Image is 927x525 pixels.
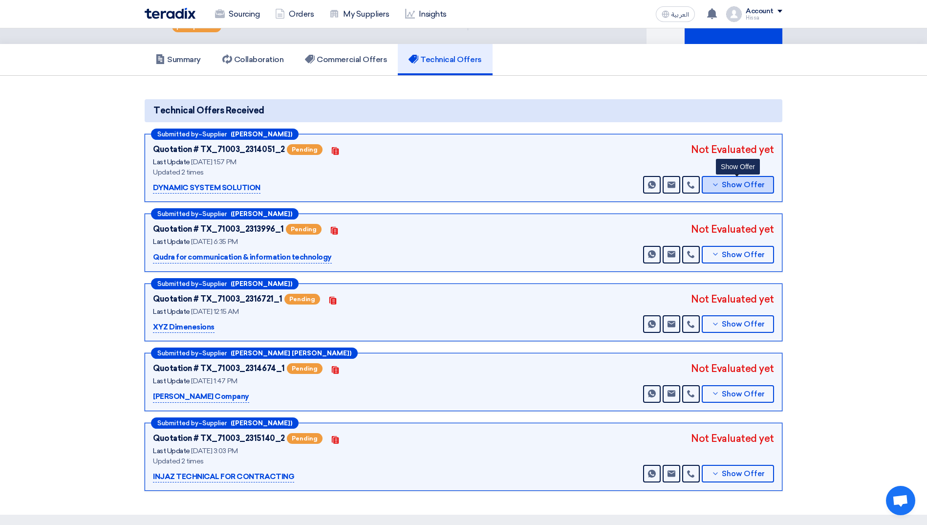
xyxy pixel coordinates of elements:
[145,8,195,19] img: Teradix logo
[397,3,454,25] a: Insights
[151,129,299,140] div: –
[191,307,238,316] span: [DATE] 12:15 AM
[153,293,282,305] div: Quotation # TX_71003_2316721_1
[656,6,695,22] button: العربية
[231,350,351,356] b: ([PERSON_NAME] [PERSON_NAME])
[153,391,249,403] p: [PERSON_NAME] Company
[151,348,358,359] div: –
[153,238,190,246] span: Last Update
[671,11,689,18] span: العربية
[286,224,322,235] span: Pending
[157,211,198,217] span: Submitted by
[157,131,198,137] span: Submitted by
[294,44,398,75] a: Commercial Offers
[886,486,915,515] a: Open chat
[153,447,190,455] span: Last Update
[398,44,492,75] a: Technical Offers
[153,144,285,155] div: Quotation # TX_71003_2314051_2
[153,456,397,466] div: Updated 2 times
[222,55,284,65] h5: Collaboration
[207,3,267,25] a: Sourcing
[202,131,227,137] span: Supplier
[287,433,323,444] span: Pending
[746,15,782,21] div: Hissa
[691,222,774,237] div: Not Evaluated yet
[322,3,397,25] a: My Suppliers
[153,104,264,117] span: Technical Offers Received
[702,465,774,482] button: Show Offer
[202,350,227,356] span: Supplier
[231,420,292,426] b: ([PERSON_NAME])
[722,251,765,259] span: Show Offer
[722,181,765,189] span: Show Offer
[191,447,237,455] span: [DATE] 3:03 PM
[151,278,299,289] div: –
[153,322,215,333] p: XYZ Dimenesions
[145,44,212,75] a: Summary
[202,211,227,217] span: Supplier
[153,167,397,177] div: Updated 2 times
[153,252,332,263] p: Qudra for communication & information technology
[153,307,190,316] span: Last Update
[191,158,236,166] span: [DATE] 1:57 PM
[287,144,323,155] span: Pending
[153,182,260,194] p: DYNAMIC SYSTEM SOLUTION
[722,391,765,398] span: Show Offer
[153,377,190,385] span: Last Update
[191,238,237,246] span: [DATE] 6:35 PM
[185,23,216,30] span: Important
[153,158,190,166] span: Last Update
[287,363,323,374] span: Pending
[231,211,292,217] b: ([PERSON_NAME])
[722,470,765,478] span: Show Offer
[305,55,387,65] h5: Commercial Offers
[153,363,285,374] div: Quotation # TX_71003_2314674_1
[157,420,198,426] span: Submitted by
[691,431,774,446] div: Not Evaluated yet
[409,55,481,65] h5: Technical Offers
[231,281,292,287] b: ([PERSON_NAME])
[157,281,198,287] span: Submitted by
[722,321,765,328] span: Show Offer
[153,433,285,444] div: Quotation # TX_71003_2315140_2
[716,159,760,175] div: Show Offer
[191,377,237,385] span: [DATE] 1:47 PM
[153,471,294,483] p: INJAZ TECHNICAL FOR CONTRACTING
[691,292,774,306] div: Not Evaluated yet
[202,281,227,287] span: Supplier
[284,294,320,305] span: Pending
[702,176,774,194] button: Show Offer
[726,6,742,22] img: profile_test.png
[155,55,201,65] h5: Summary
[702,385,774,403] button: Show Offer
[151,417,299,429] div: –
[691,142,774,157] div: Not Evaluated yet
[267,3,322,25] a: Orders
[202,420,227,426] span: Supplier
[153,223,284,235] div: Quotation # TX_71003_2313996_1
[231,131,292,137] b: ([PERSON_NAME])
[746,7,774,16] div: Account
[702,246,774,263] button: Show Offer
[157,350,198,356] span: Submitted by
[212,44,295,75] a: Collaboration
[151,208,299,219] div: –
[702,315,774,333] button: Show Offer
[691,361,774,376] div: Not Evaluated yet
